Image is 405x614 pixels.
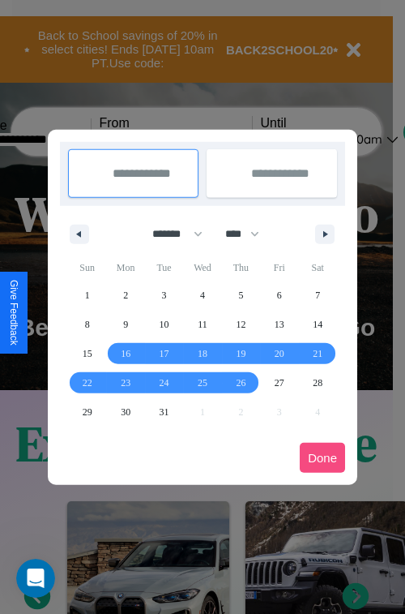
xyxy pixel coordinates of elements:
span: Thu [222,255,260,281]
button: 7 [299,281,337,310]
span: 6 [277,281,282,310]
span: 25 [198,368,207,397]
span: 3 [162,281,167,310]
span: 4 [200,281,205,310]
button: 11 [183,310,221,339]
span: 8 [85,310,90,339]
span: 5 [238,281,243,310]
button: 27 [260,368,298,397]
button: 13 [260,310,298,339]
button: 9 [106,310,144,339]
span: 20 [275,339,284,368]
span: 19 [236,339,245,368]
span: 14 [313,310,322,339]
button: 19 [222,339,260,368]
span: 22 [83,368,92,397]
button: 23 [106,368,144,397]
span: 2 [123,281,128,310]
span: 15 [83,339,92,368]
button: 10 [145,310,183,339]
button: 28 [299,368,337,397]
button: 12 [222,310,260,339]
button: 30 [106,397,144,427]
span: Fri [260,255,298,281]
button: 20 [260,339,298,368]
button: 5 [222,281,260,310]
div: Give Feedback [8,280,19,346]
button: 14 [299,310,337,339]
button: 25 [183,368,221,397]
button: 16 [106,339,144,368]
span: 10 [160,310,169,339]
span: Mon [106,255,144,281]
button: 21 [299,339,337,368]
span: 23 [121,368,130,397]
span: 17 [160,339,169,368]
button: 3 [145,281,183,310]
button: 8 [68,310,106,339]
button: 24 [145,368,183,397]
span: 7 [315,281,320,310]
button: 18 [183,339,221,368]
span: 11 [198,310,207,339]
button: Done [300,443,345,473]
span: 21 [313,339,322,368]
span: 28 [313,368,322,397]
span: Sat [299,255,337,281]
span: 27 [275,368,284,397]
span: Sun [68,255,106,281]
button: 29 [68,397,106,427]
span: 30 [121,397,130,427]
span: 1 [85,281,90,310]
span: 26 [236,368,245,397]
span: 31 [160,397,169,427]
span: 24 [160,368,169,397]
span: Tue [145,255,183,281]
button: 1 [68,281,106,310]
button: 17 [145,339,183,368]
iframe: Intercom live chat [16,559,55,598]
button: 22 [68,368,106,397]
button: 6 [260,281,298,310]
span: 9 [123,310,128,339]
span: 18 [198,339,207,368]
span: 16 [121,339,130,368]
span: Wed [183,255,221,281]
button: 2 [106,281,144,310]
button: 31 [145,397,183,427]
span: 12 [236,310,245,339]
button: 15 [68,339,106,368]
button: 4 [183,281,221,310]
span: 13 [275,310,284,339]
span: 29 [83,397,92,427]
button: 26 [222,368,260,397]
